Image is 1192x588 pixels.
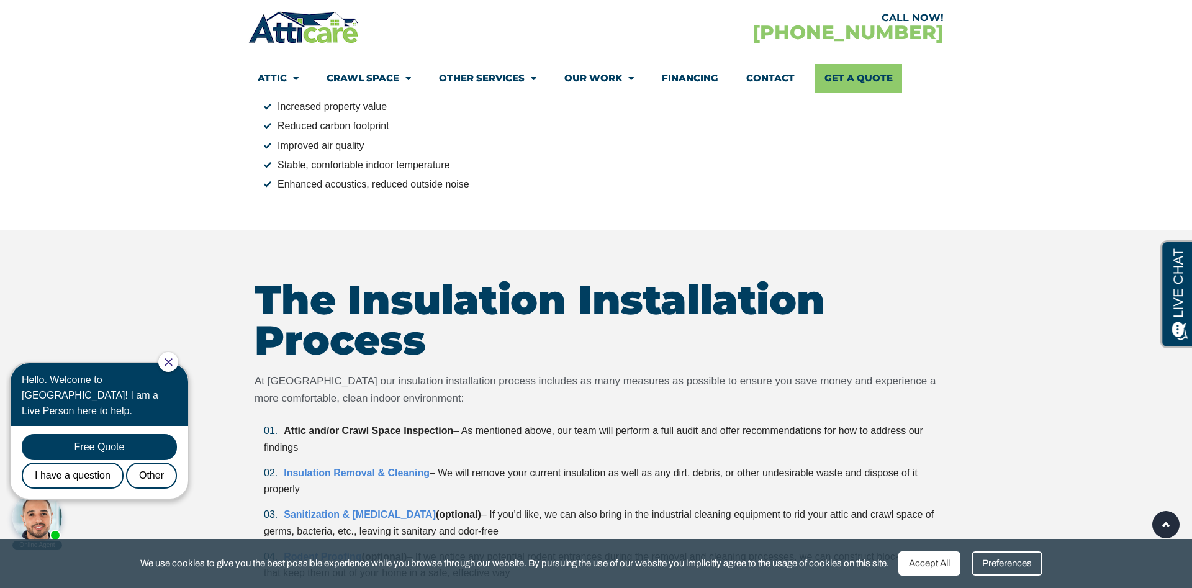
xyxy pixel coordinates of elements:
[140,556,889,571] span: We use cookies to give you the best possible experience while you browse through our website. By ...
[255,279,937,360] h2: The Insulation Installation Process
[264,157,937,173] li: Stable, comfortable indoor temperature
[815,64,902,93] a: Get A Quote
[284,509,436,520] a: Sanitization & [MEDICAL_DATA]
[284,468,430,478] a: Insulation Removal & Cleaning
[596,13,944,23] div: CALL NOW!
[327,64,411,93] a: Crawl Space
[564,64,634,93] a: Our Work
[284,425,453,436] strong: Attic and/or Crawl Space Inspection
[264,176,937,192] li: Enhanced acoustics, reduced outside noise
[264,507,937,540] li: – If you’d like, we can also bring in the industrial cleaning equipment to rid your attic and cra...
[746,64,795,93] a: Contact
[972,551,1042,576] div: Preferences
[898,551,960,576] div: Accept All
[439,64,536,93] a: Other Services
[264,423,937,456] li: – As mentioned above, our team will perform a full audit and offer recommendations for how to add...
[255,373,937,407] p: At [GEOGRAPHIC_DATA] our insulation installation process includes as many measures as possible to...
[30,10,100,25] span: Opens a chat window
[264,465,937,498] li: – We will remove your current insulation as well as any dirt, debris, or other undesirable waste ...
[6,351,205,551] iframe: Chat Invitation
[264,138,937,154] li: Improved air quality
[264,118,937,134] li: Reduced carbon footprint
[662,64,718,93] a: Financing
[264,99,937,115] li: Increased property value
[284,509,481,520] strong: (optional)
[258,64,299,93] a: Attic
[258,64,934,93] nav: Menu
